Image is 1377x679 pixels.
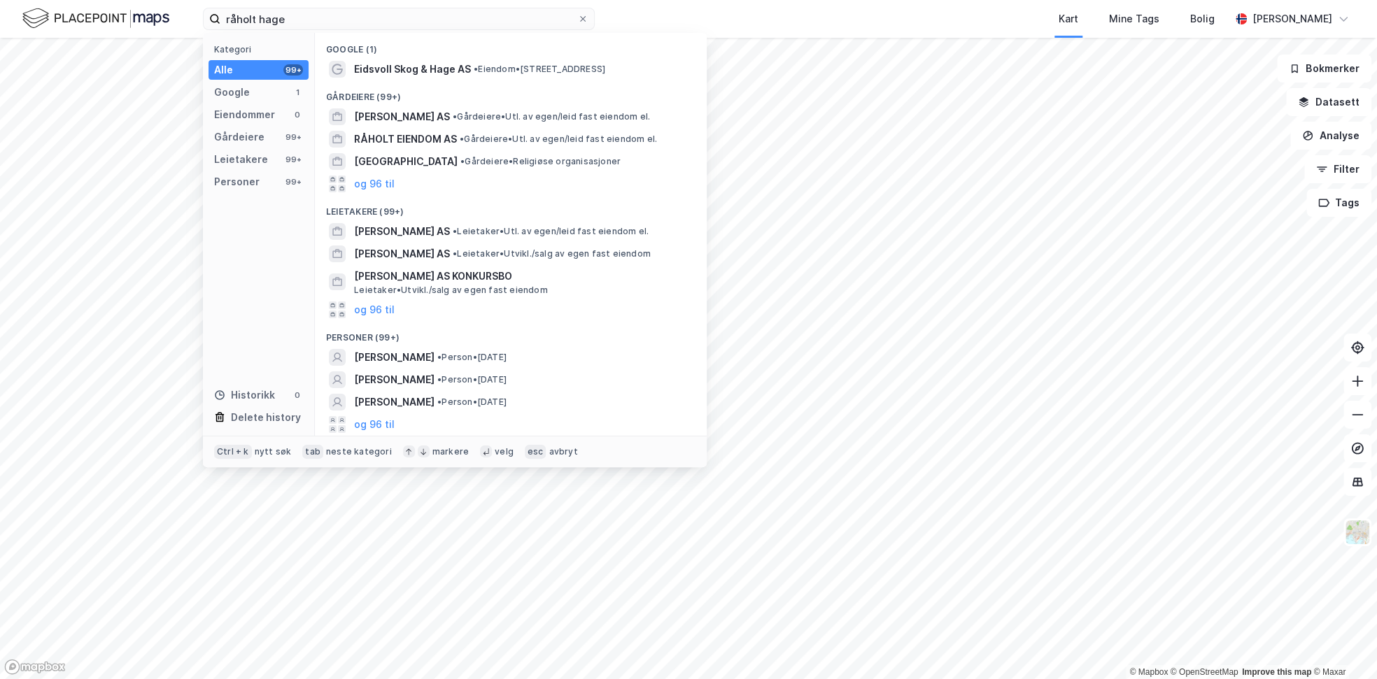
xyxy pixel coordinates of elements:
[1307,612,1377,679] iframe: Chat Widget
[283,131,303,143] div: 99+
[292,87,303,98] div: 1
[453,111,457,122] span: •
[460,134,657,145] span: Gårdeiere • Utl. av egen/leid fast eiendom el.
[1059,10,1078,27] div: Kart
[214,387,275,403] div: Historikk
[460,156,621,167] span: Gårdeiere • Religiøse organisasjoner
[214,84,250,101] div: Google
[354,371,435,388] span: [PERSON_NAME]
[354,394,435,410] span: [PERSON_NAME]
[549,446,577,457] div: avbryt
[437,396,442,407] span: •
[1109,10,1159,27] div: Mine Tags
[437,396,507,408] span: Person • [DATE]
[453,111,650,122] span: Gårdeiere • Utl. av egen/leid fast eiendom el.
[354,176,395,192] button: og 96 til
[1277,55,1371,83] button: Bokmerker
[220,8,577,29] input: Søk på adresse, matrikkel, gårdeiere, leietakere eller personer
[437,352,442,362] span: •
[315,321,707,346] div: Personer (99+)
[214,151,268,168] div: Leietakere
[460,134,464,144] span: •
[22,6,169,31] img: logo.f888ab2527a4732fd821a326f86c7f29.svg
[354,285,548,296] span: Leietaker • Utvikl./salg av egen fast eiendom
[214,445,252,459] div: Ctrl + k
[474,64,605,75] span: Eiendom • [STREET_ADDRESS]
[315,195,707,220] div: Leietakere (99+)
[283,176,303,187] div: 99+
[354,131,457,148] span: RÅHOLT EIENDOM AS
[1290,122,1371,150] button: Analyse
[1306,189,1371,217] button: Tags
[453,226,649,237] span: Leietaker • Utl. av egen/leid fast eiendom el.
[292,109,303,120] div: 0
[474,64,478,74] span: •
[231,409,301,426] div: Delete history
[214,173,260,190] div: Personer
[214,129,264,145] div: Gårdeiere
[453,248,651,259] span: Leietaker • Utvikl./salg av egen fast eiendom
[437,352,507,363] span: Person • [DATE]
[354,61,471,78] span: Eidsvoll Skog & Hage AS
[283,64,303,76] div: 99+
[214,106,275,123] div: Eiendommer
[525,445,546,459] div: esc
[1286,88,1371,116] button: Datasett
[302,445,323,459] div: tab
[1171,667,1238,677] a: OpenStreetMap
[460,156,465,166] span: •
[1304,155,1371,183] button: Filter
[354,108,450,125] span: [PERSON_NAME] AS
[432,446,469,457] div: markere
[1344,519,1371,545] img: Z
[354,268,690,285] span: [PERSON_NAME] AS KONKURSBO
[292,389,303,401] div: 0
[315,33,707,58] div: Google (1)
[315,80,707,106] div: Gårdeiere (99+)
[1242,667,1311,677] a: Improve this map
[1190,10,1215,27] div: Bolig
[354,153,458,170] span: [GEOGRAPHIC_DATA]
[255,446,292,457] div: nytt søk
[326,446,392,457] div: neste kategori
[437,374,507,385] span: Person • [DATE]
[354,223,450,240] span: [PERSON_NAME] AS
[214,44,309,55] div: Kategori
[1307,612,1377,679] div: Kontrollprogram for chat
[354,416,395,433] button: og 96 til
[453,248,457,259] span: •
[354,301,395,318] button: og 96 til
[1252,10,1332,27] div: [PERSON_NAME]
[354,349,435,366] span: [PERSON_NAME]
[4,659,66,675] a: Mapbox homepage
[354,245,450,262] span: [PERSON_NAME] AS
[495,446,514,457] div: velg
[1129,667,1168,677] a: Mapbox
[437,374,442,385] span: •
[283,154,303,165] div: 99+
[214,62,233,78] div: Alle
[453,226,457,236] span: •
